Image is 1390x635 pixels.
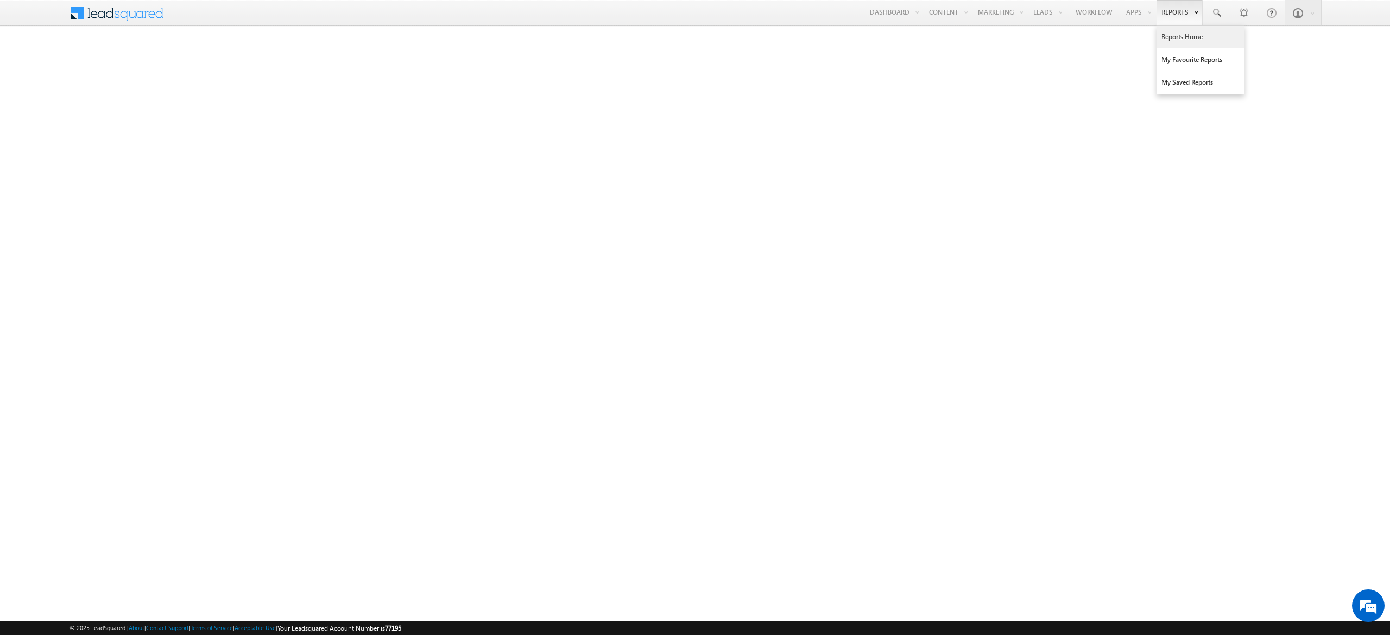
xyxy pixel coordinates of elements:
a: My Favourite Reports [1157,48,1244,71]
em: Start Chat [148,334,197,349]
a: Contact Support [146,624,189,631]
a: Reports Home [1157,26,1244,48]
img: d_60004797649_company_0_60004797649 [18,57,46,71]
span: Your Leadsquared Account Number is [277,624,401,632]
a: My Saved Reports [1157,71,1244,94]
div: Minimize live chat window [178,5,204,31]
a: Terms of Service [191,624,233,631]
span: 77195 [385,624,401,632]
a: About [129,624,144,631]
span: © 2025 LeadSquared | | | | | [69,623,401,633]
a: Acceptable Use [235,624,276,631]
textarea: Type your message and hit 'Enter' [14,100,198,325]
div: Chat with us now [56,57,182,71]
